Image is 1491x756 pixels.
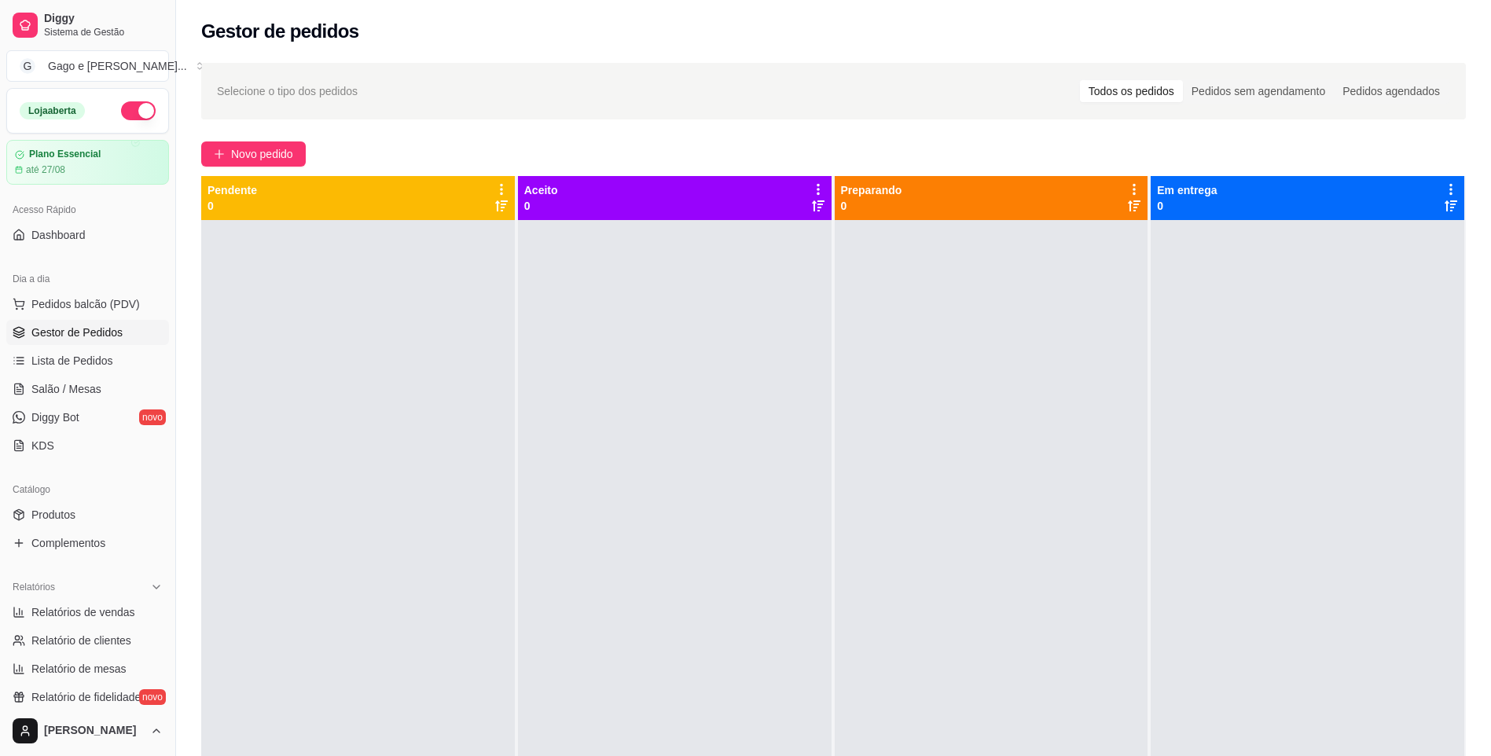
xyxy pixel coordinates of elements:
[6,656,169,681] a: Relatório de mesas
[48,58,187,74] div: Gago e [PERSON_NAME] ...
[231,145,293,163] span: Novo pedido
[524,198,558,214] p: 0
[1080,80,1183,102] div: Todos os pedidos
[6,684,169,710] a: Relatório de fidelidadenovo
[31,535,105,551] span: Complementos
[6,266,169,292] div: Dia a dia
[6,348,169,373] a: Lista de Pedidos
[6,712,169,750] button: [PERSON_NAME]
[6,50,169,82] button: Select a team
[13,581,55,593] span: Relatórios
[6,530,169,556] a: Complementos
[201,141,306,167] button: Novo pedido
[214,149,225,160] span: plus
[31,507,75,523] span: Produtos
[44,26,163,39] span: Sistema de Gestão
[31,409,79,425] span: Diggy Bot
[6,376,169,402] a: Salão / Mesas
[1183,80,1334,102] div: Pedidos sem agendamento
[121,101,156,120] button: Alterar Status
[44,724,144,738] span: [PERSON_NAME]
[6,600,169,625] a: Relatórios de vendas
[6,222,169,248] a: Dashboard
[31,296,140,312] span: Pedidos balcão (PDV)
[6,6,169,44] a: DiggySistema de Gestão
[1157,182,1217,198] p: Em entrega
[841,198,902,214] p: 0
[6,292,169,317] button: Pedidos balcão (PDV)
[20,58,35,74] span: G
[31,227,86,243] span: Dashboard
[31,325,123,340] span: Gestor de Pedidos
[6,320,169,345] a: Gestor de Pedidos
[207,198,257,214] p: 0
[31,633,131,648] span: Relatório de clientes
[31,661,127,677] span: Relatório de mesas
[26,163,65,176] article: até 27/08
[6,433,169,458] a: KDS
[44,12,163,26] span: Diggy
[217,83,358,100] span: Selecione o tipo dos pedidos
[524,182,558,198] p: Aceito
[841,182,902,198] p: Preparando
[31,353,113,369] span: Lista de Pedidos
[31,604,135,620] span: Relatórios de vendas
[6,502,169,527] a: Produtos
[1157,198,1217,214] p: 0
[207,182,257,198] p: Pendente
[20,102,85,119] div: Loja aberta
[6,477,169,502] div: Catálogo
[6,197,169,222] div: Acesso Rápido
[6,140,169,185] a: Plano Essencialaté 27/08
[201,19,359,44] h2: Gestor de pedidos
[1334,80,1449,102] div: Pedidos agendados
[31,689,141,705] span: Relatório de fidelidade
[29,149,101,160] article: Plano Essencial
[31,438,54,453] span: KDS
[6,628,169,653] a: Relatório de clientes
[31,381,101,397] span: Salão / Mesas
[6,405,169,430] a: Diggy Botnovo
